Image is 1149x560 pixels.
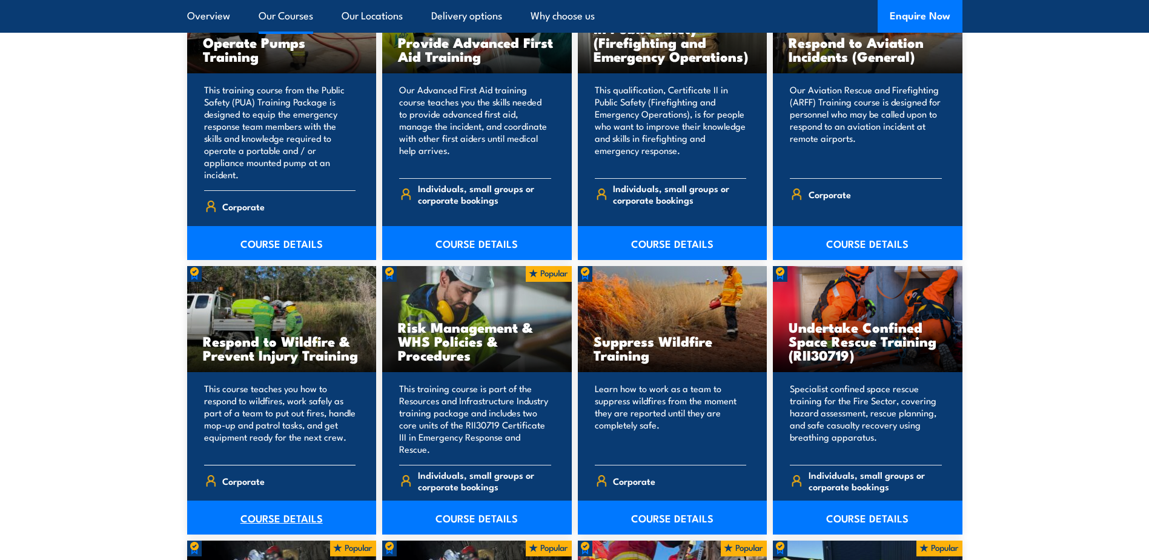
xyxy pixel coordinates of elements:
h3: Respond to Aviation Incidents (General) [789,35,947,63]
p: This training course from the Public Safety (PUA) Training Package is designed to equip the emerg... [204,84,356,181]
a: COURSE DETAILS [187,501,377,535]
a: COURSE DETAILS [382,226,572,260]
a: COURSE DETAILS [773,226,962,260]
p: Our Aviation Rescue and Firefighting (ARFF) Training course is designed for personnel who may be ... [790,84,942,168]
span: Corporate [809,185,851,204]
a: COURSE DETAILS [382,501,572,535]
p: This course teaches you how to respond to wildfires, work safely as part of a team to put out fir... [204,382,356,455]
span: Corporate [222,472,265,490]
span: Individuals, small groups or corporate bookings [809,469,942,492]
a: COURSE DETAILS [773,501,962,535]
span: Individuals, small groups or corporate bookings [418,469,551,492]
h3: Respond to Wildfire & Prevent Injury Training [203,334,361,362]
h3: Operate Pumps Training [203,35,361,63]
span: Corporate [222,197,265,216]
span: Individuals, small groups or corporate bookings [613,182,746,205]
p: This training course is part of the Resources and Infrastructure Industry training package and in... [399,382,551,455]
span: Individuals, small groups or corporate bookings [418,182,551,205]
p: Our Advanced First Aid training course teaches you the skills needed to provide advanced first ai... [399,84,551,168]
a: COURSE DETAILS [578,226,767,260]
p: Learn how to work as a team to suppress wildfires from the moment they are reported until they ar... [595,382,747,455]
h3: Suppress Wildfire Training [594,334,752,362]
h3: Provide Advanced First Aid Training [398,35,556,63]
p: This qualification, Certificate II in Public Safety (Firefighting and Emergency Operations), is f... [595,84,747,168]
span: Corporate [613,472,655,490]
h3: Undertake Confined Space Rescue Training (RII30719) [789,320,947,362]
h3: PUA20622 Certificate II in Public Safety (Firefighting and Emergency Operations) [594,7,752,63]
a: COURSE DETAILS [578,501,767,535]
a: COURSE DETAILS [187,226,377,260]
p: Specialist confined space rescue training for the Fire Sector, covering hazard assessment, rescue... [790,382,942,455]
h3: Risk Management & WHS Policies & Procedures [398,320,556,362]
